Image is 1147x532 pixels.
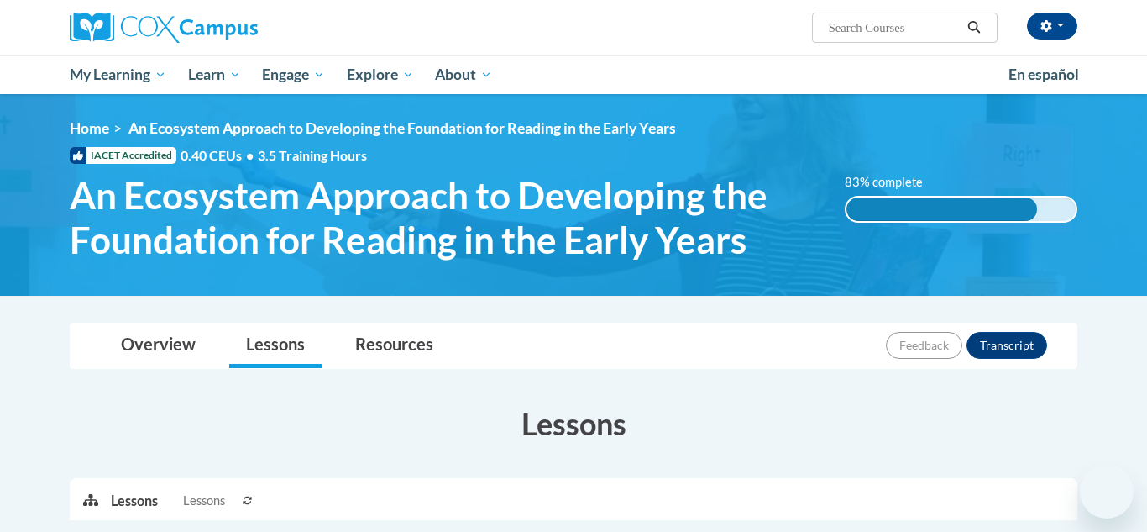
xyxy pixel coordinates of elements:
span: My Learning [70,65,166,85]
a: Overview [104,324,212,368]
span: En español [1008,66,1079,83]
h3: Lessons [70,403,1077,445]
button: Feedback [886,332,962,359]
a: Explore [336,55,425,94]
span: Explore [347,65,414,85]
span: IACET Accredited [70,147,176,164]
a: Cox Campus [70,13,389,43]
label: 83% complete [845,173,941,192]
a: Engage [251,55,336,94]
div: 83% complete [846,198,1037,221]
span: Lessons [183,492,225,510]
a: Lessons [229,324,322,368]
span: 0.40 CEUs [181,146,258,165]
a: Learn [177,55,252,94]
span: An Ecosystem Approach to Developing the Foundation for Reading in the Early Years [70,173,820,262]
div: Main menu [45,55,1102,94]
span: Engage [262,65,325,85]
img: Cox Campus [70,13,258,43]
span: 3.5 Training Hours [258,147,367,163]
a: Resources [338,324,450,368]
span: • [246,147,254,163]
a: My Learning [59,55,177,94]
iframe: Button to launch messaging window [1080,465,1134,519]
p: Lessons [111,492,158,510]
button: Search [961,18,987,38]
a: En español [998,57,1090,92]
button: Transcript [966,332,1047,359]
span: About [435,65,492,85]
span: An Ecosystem Approach to Developing the Foundation for Reading in the Early Years [128,119,676,137]
span: Learn [188,65,241,85]
a: About [425,55,504,94]
input: Search Courses [827,18,961,38]
button: Account Settings [1027,13,1077,40]
a: Home [70,119,109,137]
